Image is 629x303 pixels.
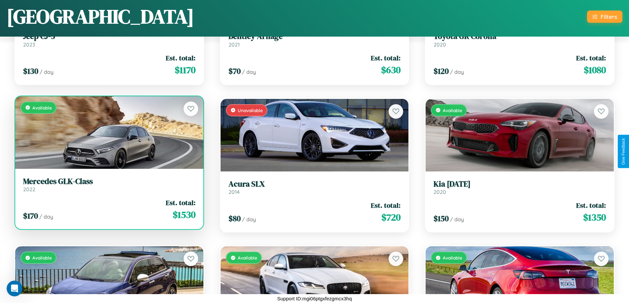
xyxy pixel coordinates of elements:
[23,66,38,76] span: $ 130
[39,213,53,220] span: / day
[228,179,401,196] a: Acura SLX2014
[621,138,626,165] div: Give Feedback
[443,255,462,260] span: Available
[228,213,241,224] span: $ 80
[277,294,352,303] p: Support ID: mgi06ptgxfezgmcx3hq
[601,13,617,20] div: Filters
[381,63,401,76] span: $ 630
[434,32,606,48] a: Toyota GR Corolla2020
[371,53,401,63] span: Est. total:
[23,210,38,221] span: $ 170
[576,53,606,63] span: Est. total:
[32,105,52,110] span: Available
[450,69,464,75] span: / day
[7,3,194,30] h1: [GEOGRAPHIC_DATA]
[434,189,446,195] span: 2020
[166,53,195,63] span: Est. total:
[587,11,622,23] button: Filters
[228,41,240,48] span: 2021
[228,66,241,76] span: $ 70
[434,32,606,41] h3: Toyota GR Corolla
[228,32,401,48] a: Bentley Arnage2021
[23,177,195,186] h3: Mercedes GLK-Class
[434,179,606,196] a: Kia [DATE]2020
[23,32,195,48] a: Jeep CJ-52023
[166,198,195,207] span: Est. total:
[371,200,401,210] span: Est. total:
[381,211,401,224] span: $ 720
[40,69,53,75] span: / day
[23,177,195,193] a: Mercedes GLK-Class2022
[23,32,195,41] h3: Jeep CJ-5
[228,179,401,189] h3: Acura SLX
[242,216,256,223] span: / day
[238,107,263,113] span: Unavailable
[228,189,240,195] span: 2014
[434,66,449,76] span: $ 120
[238,255,257,260] span: Available
[443,107,462,113] span: Available
[434,41,446,48] span: 2020
[434,213,449,224] span: $ 150
[584,63,606,76] span: $ 1080
[175,63,195,76] span: $ 1170
[576,200,606,210] span: Est. total:
[23,41,35,48] span: 2023
[583,211,606,224] span: $ 1350
[242,69,256,75] span: / day
[173,208,195,221] span: $ 1530
[450,216,464,223] span: / day
[32,255,52,260] span: Available
[7,281,22,296] iframe: Intercom live chat
[23,186,35,193] span: 2022
[228,32,401,41] h3: Bentley Arnage
[434,179,606,189] h3: Kia [DATE]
